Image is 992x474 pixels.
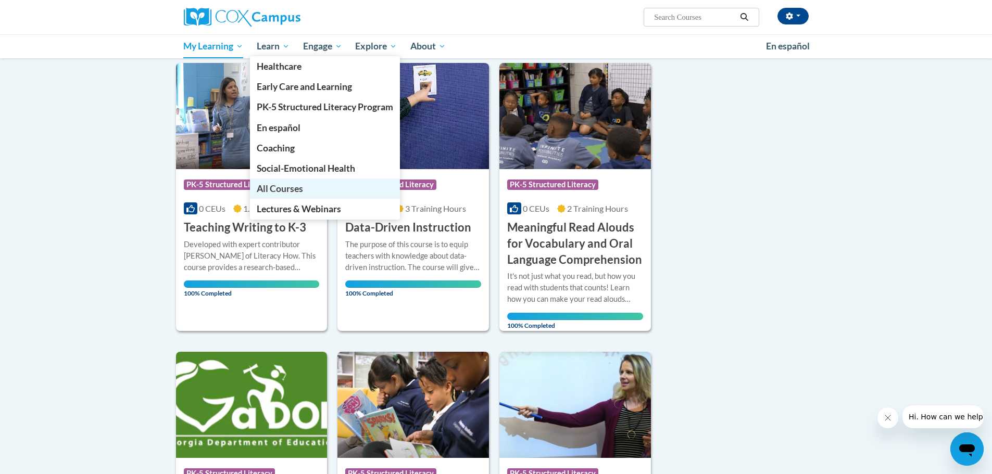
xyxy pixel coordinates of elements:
[877,407,898,428] iframe: Close message
[257,122,300,133] span: En español
[183,40,243,53] span: My Learning
[499,352,651,458] img: Course Logo
[766,41,810,52] span: En español
[345,239,481,273] div: The purpose of this course is to equip teachers with knowledge about data-driven instruction. The...
[184,280,320,288] div: Your progress
[250,34,296,58] a: Learn
[257,203,341,214] span: Lectures & Webinars
[184,280,320,297] span: 100% Completed
[902,405,984,428] iframe: Message from company
[567,203,628,213] span: 2 Training Hours
[177,34,250,58] a: My Learning
[257,81,352,92] span: Early Care and Learning
[404,34,453,58] a: About
[176,352,328,458] img: Course Logo
[199,203,225,213] span: 0 CEUs
[499,63,651,331] a: Course LogoPK-5 Structured Literacy0 CEUs2 Training Hours Meaningful Read Alouds for Vocabulary a...
[250,178,400,199] a: All Courses
[759,35,817,57] a: En español
[345,280,481,297] span: 100% Completed
[523,203,549,213] span: 0 CEUs
[337,63,489,169] img: Course Logo
[337,63,489,331] a: Course LogoPK-5 Structured Literacy0 CEUs3 Training Hours Data-Driven InstructionThe purpose of t...
[257,163,355,174] span: Social-Emotional Health
[507,271,643,305] div: It's not just what you read, but how you read with students that counts! Learn how you can make y...
[257,183,303,194] span: All Courses
[303,40,342,53] span: Engage
[345,220,471,236] h3: Data-Driven Instruction
[257,40,290,53] span: Learn
[736,11,752,23] button: Search
[184,239,320,273] div: Developed with expert contributor [PERSON_NAME] of Literacy How. This course provides a research-...
[507,220,643,267] h3: Meaningful Read Alouds for Vocabulary and Oral Language Comprehension
[950,432,984,466] iframe: Button to launch messaging window
[499,63,651,169] img: Course Logo
[257,61,302,72] span: Healthcare
[348,34,404,58] a: Explore
[507,313,643,320] div: Your progress
[250,158,400,178] a: Social-Emotional Health
[355,40,397,53] span: Explore
[250,199,400,219] a: Lectures & Webinars
[184,180,275,190] span: PK-5 Structured Literacy
[184,220,306,236] h3: Teaching Writing to K-3
[250,56,400,76] a: Healthcare
[250,97,400,117] a: PK-5 Structured Literacy Program
[410,40,446,53] span: About
[777,8,809,24] button: Account Settings
[250,118,400,138] a: En español
[176,63,328,169] img: Course Logo
[6,7,84,16] span: Hi. How can we help?
[257,143,295,153] span: Coaching
[250,76,400,97] a: Early Care and Learning
[184,8,382,27] a: Cox Campus
[176,63,328,331] a: Course LogoPK-5 Structured Literacy0 CEUs1.5 Training Hours Teaching Writing to K-3Developed with...
[337,352,489,458] img: Course Logo
[653,11,736,23] input: Search Courses
[507,180,598,190] span: PK-5 Structured Literacy
[168,34,824,58] div: Main menu
[345,280,481,288] div: Your progress
[243,203,310,213] span: 1.5 Training Hours
[250,138,400,158] a: Coaching
[405,203,466,213] span: 3 Training Hours
[184,8,300,27] img: Cox Campus
[507,313,643,329] span: 100% Completed
[257,101,393,112] span: PK-5 Structured Literacy Program
[296,34,349,58] a: Engage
